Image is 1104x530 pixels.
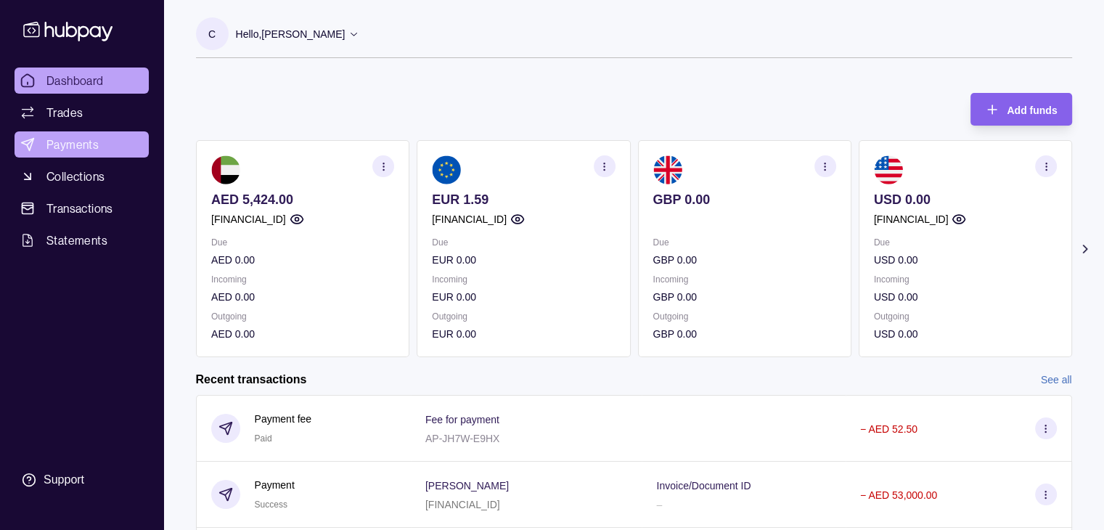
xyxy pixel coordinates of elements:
p: Hello, [PERSON_NAME] [236,26,345,42]
span: Statements [46,232,107,249]
h2: Recent transactions [196,372,307,388]
p: GBP 0.00 [653,326,835,342]
p: C [208,26,216,42]
a: Dashboard [15,68,149,94]
a: Trades [15,99,149,126]
p: Payment fee [255,411,312,427]
p: AED 0.00 [211,326,394,342]
p: − AED 53,000.00 [860,489,937,501]
a: Support [15,465,149,495]
p: [FINANCIAL_ID] [211,211,286,227]
p: Outgoing [653,309,835,325]
img: ae [211,155,240,184]
p: AED 5,424.00 [211,192,394,208]
p: USD 0.00 [873,252,1056,268]
p: EUR 0.00 [432,326,615,342]
p: [FINANCIAL_ID] [432,211,507,227]
span: Add funds [1007,105,1057,116]
span: Collections [46,168,105,185]
p: AP-JH7W-E9HX [425,433,499,444]
p: EUR 1.59 [432,192,615,208]
p: [PERSON_NAME] [425,480,509,492]
p: Incoming [211,272,394,288]
p: [FINANCIAL_ID] [425,499,500,510]
a: Payments [15,131,149,158]
p: Outgoing [432,309,615,325]
span: Transactions [46,200,113,217]
p: Incoming [653,272,835,288]
p: − AED 52.50 [860,423,917,435]
p: – [656,499,662,510]
img: gb [653,155,682,184]
a: Statements [15,227,149,253]
img: us [873,155,902,184]
p: Outgoing [211,309,394,325]
p: GBP 0.00 [653,252,835,268]
p: AED 0.00 [211,252,394,268]
p: Outgoing [873,309,1056,325]
p: USD 0.00 [873,326,1056,342]
p: GBP 0.00 [653,289,835,305]
div: Support [44,472,84,488]
a: Collections [15,163,149,189]
p: GBP 0.00 [653,192,835,208]
a: See all [1041,372,1072,388]
img: eu [432,155,461,184]
p: USD 0.00 [873,192,1056,208]
p: Due [211,235,394,250]
a: Transactions [15,195,149,221]
span: Payments [46,136,99,153]
p: Payment [255,477,295,493]
p: USD 0.00 [873,289,1056,305]
span: Trades [46,104,83,121]
p: Due [873,235,1056,250]
p: Invoice/Document ID [656,480,751,492]
span: Dashboard [46,72,104,89]
button: Add funds [970,93,1071,126]
p: Incoming [432,272,615,288]
p: Fee for payment [425,414,499,425]
p: Incoming [873,272,1056,288]
p: Due [432,235,615,250]
p: EUR 0.00 [432,252,615,268]
span: Success [255,500,287,510]
p: AED 0.00 [211,289,394,305]
p: EUR 0.00 [432,289,615,305]
span: Paid [255,433,272,444]
p: [FINANCIAL_ID] [873,211,948,227]
p: Due [653,235,835,250]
